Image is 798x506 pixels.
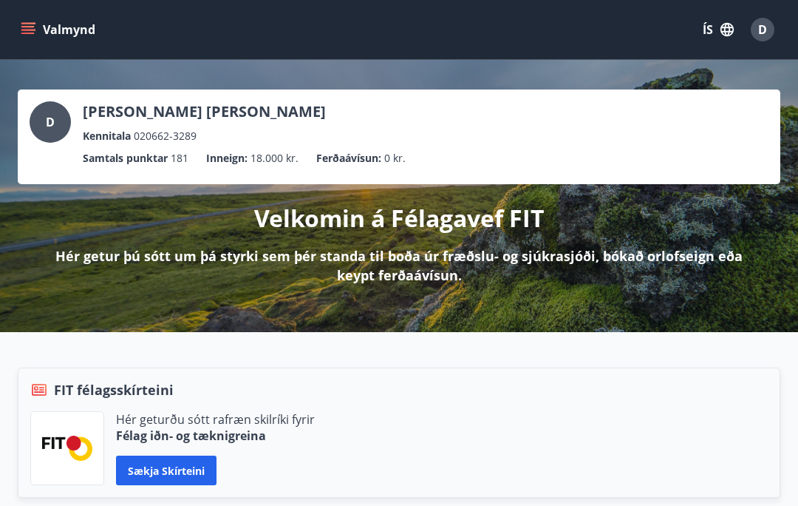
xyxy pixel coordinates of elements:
[134,128,197,144] span: 020662-3289
[250,150,299,166] span: 18.000 kr.
[206,150,248,166] p: Inneign :
[695,16,742,43] button: ÍS
[42,436,92,460] img: FPQVkF9lTnNbbaRSFyT17YYeljoOGk5m51IhT0bO.png
[758,21,767,38] span: D
[83,101,326,122] p: [PERSON_NAME] [PERSON_NAME]
[316,150,381,166] p: Ferðaávísun :
[171,150,188,166] span: 181
[54,380,174,399] span: FIT félagsskírteini
[116,456,216,485] button: Sækja skírteini
[83,150,168,166] p: Samtals punktar
[116,411,315,428] p: Hér geturðu sótt rafræn skilríki fyrir
[41,246,757,285] p: Hér getur þú sótt um þá styrki sem þér standa til boða úr fræðslu- og sjúkrasjóði, bókað orlofsei...
[46,114,55,130] span: D
[83,128,131,144] p: Kennitala
[745,12,780,47] button: D
[18,16,101,43] button: menu
[384,150,406,166] span: 0 kr.
[254,202,545,235] p: Velkomin á Félagavef FIT
[116,428,315,444] p: Félag iðn- og tæknigreina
